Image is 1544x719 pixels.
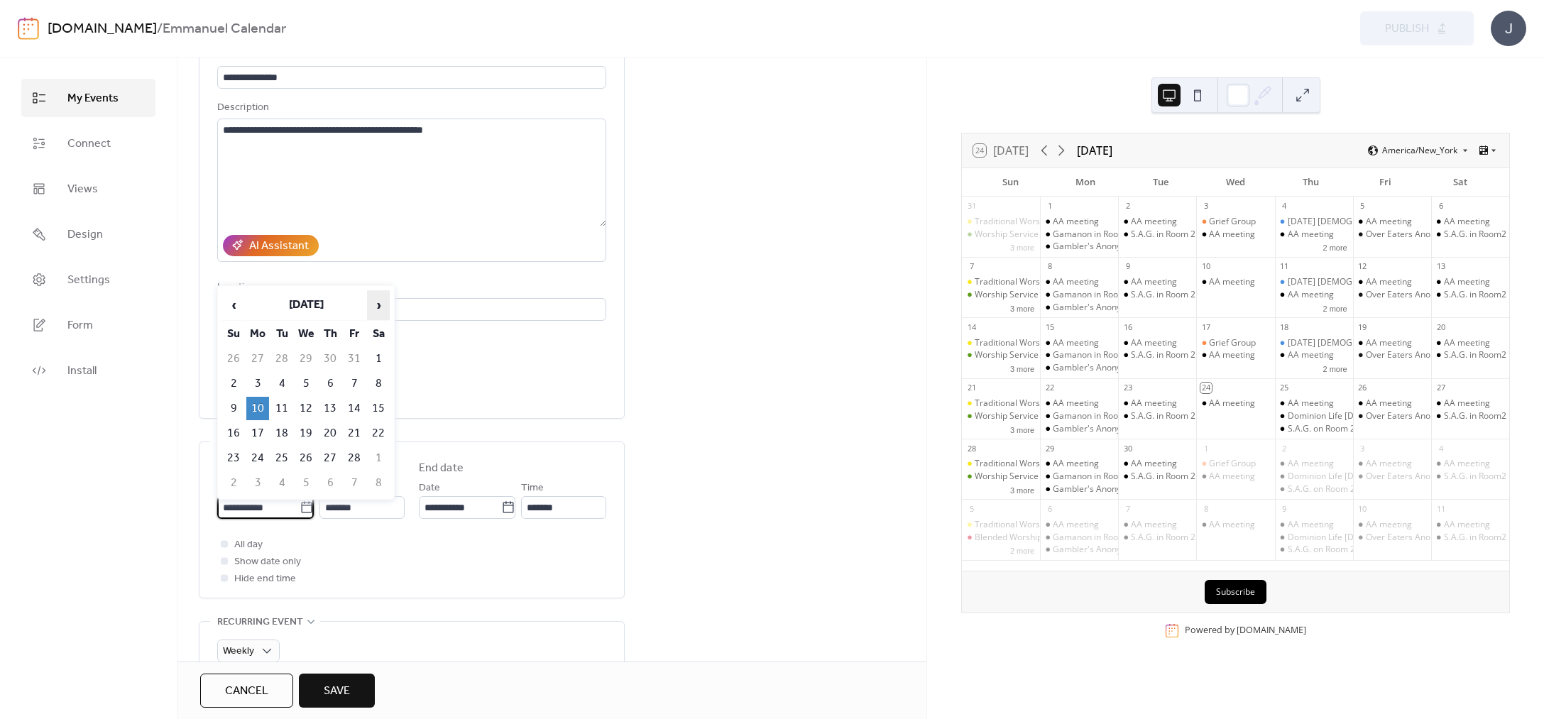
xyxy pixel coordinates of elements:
div: End date [419,460,464,477]
div: S.A.G. in Room2 [1444,229,1506,241]
div: Sat [1423,168,1498,197]
div: Grief Group [1209,337,1256,349]
td: 9 [222,397,245,420]
div: S.A.G. in Room 2 [1118,229,1196,241]
div: AA meeting [1288,289,1334,301]
div: 9 [1122,261,1133,272]
div: 6 [1435,201,1446,212]
div: 15 [1044,322,1055,332]
a: Cancel [200,674,293,708]
td: 17 [246,422,269,445]
div: Over Eaters Anonymous in Room 2 [1366,349,1503,361]
div: 8 [1044,261,1055,272]
div: 2 [1279,443,1290,454]
div: AA meeting [1040,458,1118,470]
div: S.A.G. in Room 2 [1131,229,1195,241]
td: 4 [270,372,293,395]
div: Traditional Worship Service [962,519,1040,531]
div: Over Eaters Anonymous in Room 2 [1353,471,1431,483]
div: Gambler's Anonymous in Learning Center [1053,241,1218,253]
div: AA meeting [1053,276,1099,288]
div: S.A.G. in Room2 [1444,471,1506,483]
span: Date [419,480,440,497]
td: 23 [222,446,245,470]
td: 27 [246,347,269,371]
div: Gambler's Anonymous in Learning Center [1040,241,1118,253]
td: 27 [319,446,341,470]
div: Traditional Worship Service [962,458,1040,470]
td: 28 [343,446,366,470]
div: 10 [1357,503,1368,514]
th: Sa [367,322,390,346]
td: 16 [222,422,245,445]
div: AA meeting [1209,397,1255,410]
div: S.A.G. on Room 2 [1288,483,1355,495]
button: 2 more [1317,362,1352,374]
a: Design [21,215,155,253]
div: Worship Service at the Park [975,471,1083,483]
button: 3 more [1004,483,1040,495]
div: 3 [1200,201,1211,212]
td: 21 [343,422,366,445]
div: Worship Service at the Park [962,349,1040,361]
b: Emmanuel Calendar [163,16,286,43]
button: 2 more [1317,241,1352,253]
div: Over Eaters Anonymous in Room 2 [1366,471,1503,483]
button: 3 more [1004,241,1040,253]
div: AA meeting [1053,216,1099,228]
div: Gamanon in Room 2 [1053,289,1133,301]
div: Fri [1348,168,1423,197]
div: S.A.G. in Room2 [1431,410,1509,422]
div: Dominion Life Bible study in Learning Center [1275,471,1353,483]
td: 15 [367,397,390,420]
div: AA meeting [1366,337,1412,349]
span: Settings [67,272,110,289]
td: 3 [246,471,269,495]
td: 8 [367,471,390,495]
div: 14 [966,322,977,332]
div: AA meeting [1275,349,1353,361]
div: [DATE] [DEMOGRAPHIC_DATA] Study at 10:30am [1288,276,1482,288]
th: We [295,322,317,346]
div: S.A.G. in Room 2 [1118,471,1196,483]
div: 24 [1200,383,1211,393]
span: › [368,291,389,319]
div: 3 [1357,443,1368,454]
div: 6 [1044,503,1055,514]
div: 2 [1122,201,1133,212]
div: S.A.G. on Room 2 [1288,423,1355,435]
div: AA meeting [1275,397,1353,410]
td: 2 [222,471,245,495]
div: Gambler's Anonymous in Learning Center [1040,423,1118,435]
div: Worship Service at the Park [975,289,1083,301]
td: 4 [270,471,293,495]
img: logo [18,17,39,40]
div: AA meeting [1131,458,1177,470]
div: Over Eaters Anonymous in Room 2 [1366,410,1503,422]
div: AA meeting [1040,397,1118,410]
div: Over Eaters Anonymous in Room 2 [1353,289,1431,301]
div: Gamanon in Room 2 [1053,471,1133,483]
td: 20 [319,422,341,445]
a: [DOMAIN_NAME] [48,16,157,43]
div: AA meeting [1053,519,1099,531]
div: Over Eaters Anonymous in Room 2 [1366,289,1503,301]
div: AA meeting [1444,276,1490,288]
div: Traditional Worship Service [975,276,1083,288]
div: Gamanon in Room 2 [1053,349,1133,361]
div: Dominion Life [DEMOGRAPHIC_DATA] study in Learning Center [1288,471,1537,483]
div: AA meeting [1209,276,1255,288]
div: Traditional Worship Service [962,216,1040,228]
div: S.A.G. in Room 2 [1118,349,1196,361]
div: Mon [1049,168,1124,197]
div: AA meeting [1209,471,1255,483]
div: AA meeting [1118,458,1196,470]
div: AA meeting [1366,216,1412,228]
div: AA meeting [1040,337,1118,349]
div: Traditional Worship Service [975,216,1083,228]
div: 1 [1044,201,1055,212]
div: Gamanon in Room 2 [1040,229,1118,241]
div: AA meeting [1118,276,1196,288]
div: 11 [1435,503,1446,514]
div: Gamanon in Room 2 [1053,410,1133,422]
